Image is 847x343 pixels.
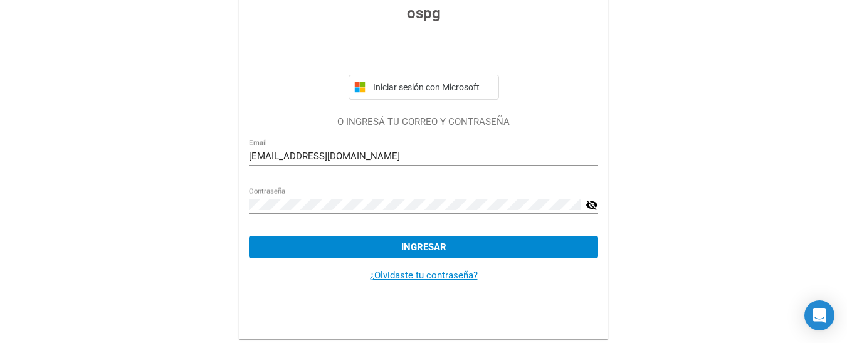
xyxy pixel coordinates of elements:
p: O INGRESÁ TU CORREO Y CONTRASEÑA [249,115,598,129]
span: Ingresar [401,241,446,253]
div: Open Intercom Messenger [804,300,834,330]
button: Iniciar sesión con Microsoft [349,75,499,100]
button: Ingresar [249,236,598,258]
span: Iniciar sesión con Microsoft [371,82,493,92]
h3: ospg [249,2,598,24]
a: ¿Olvidaste tu contraseña? [370,270,478,281]
mat-icon: visibility_off [586,198,598,213]
iframe: Botón de Acceder con Google [342,38,505,66]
